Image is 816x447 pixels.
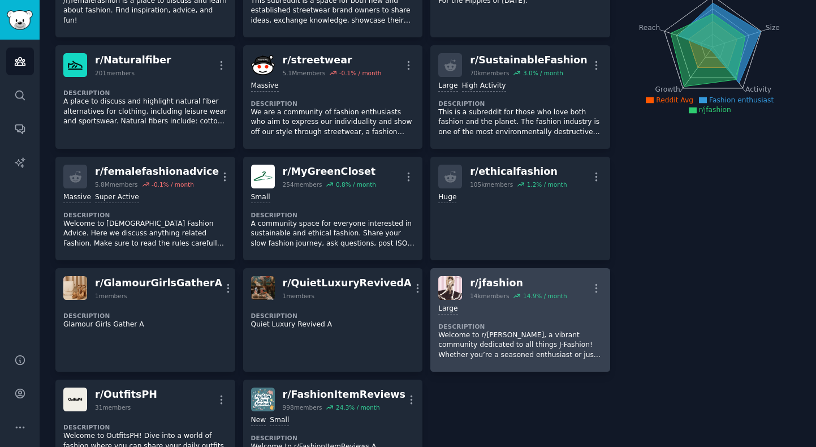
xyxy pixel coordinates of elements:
div: High Activity [462,81,506,92]
div: r/ femalefashionadvice [95,165,219,179]
dt: Description [63,423,227,431]
a: GlamourGirlsGatherAr/GlamourGirlsGatherA1membersDescriptionGlamour Girls Gather A [55,268,235,372]
img: MyGreenCloset [251,165,275,188]
p: A place to discuss and highlight natural fiber alternatives for clothing, including leisure wear ... [63,97,227,127]
a: r/femalefashionadvice5.8Mmembers-0.1% / monthMassiveSuper ActiveDescriptionWelcome to [DEMOGRAPHI... [55,157,235,260]
dt: Description [438,100,602,108]
tspan: Reach [639,23,660,31]
a: Naturalfiberr/Naturalfiber201membersDescriptionA place to discuss and highlight natural fiber alt... [55,45,235,149]
a: r/SustainableFashion70kmembers3.0% / monthLargeHigh ActivityDescriptionThis is a subreddit for th... [430,45,610,149]
div: 70k members [470,69,509,77]
span: r/jfashion [699,106,731,114]
p: This is a subreddit for those who love both fashion and the planet. The fashion industry is one o... [438,108,602,137]
img: OutfitsPH [63,388,87,411]
div: 1 members [283,292,315,300]
div: 3.0 % / month [523,69,563,77]
div: r/ GlamourGirlsGatherA [95,276,222,290]
dt: Description [251,100,415,108]
div: r/ OutfitsPH [95,388,157,402]
span: Reddit Avg [656,96,693,104]
div: r/ QuietLuxuryRevivedA [283,276,412,290]
p: A community space for everyone interested in sustainable and ethical fashion. Share your slow fas... [251,219,415,249]
dt: Description [438,323,602,330]
img: QuietLuxuryRevivedA [251,276,275,300]
div: r/ ethicalfashion [470,165,567,179]
div: 14k members [470,292,509,300]
div: r/ Naturalfiber [95,53,171,67]
div: Small [251,192,270,203]
tspan: Growth [655,85,680,93]
div: 201 members [95,69,135,77]
tspan: Size [765,23,779,31]
p: Glamour Girls Gather A [63,320,227,330]
dt: Description [63,211,227,219]
p: Quiet Luxury Revived A [251,320,415,330]
div: r/ SustainableFashion [470,53,587,67]
a: QuietLuxuryRevivedAr/QuietLuxuryRevivedA1membersDescriptionQuiet Luxury Revived A [243,268,423,372]
div: r/ jfashion [470,276,567,290]
div: 1 members [95,292,127,300]
div: 14.9 % / month [523,292,567,300]
p: Welcome to [DEMOGRAPHIC_DATA] Fashion Advice. Here we discuss anything related Fashion. Make sure... [63,219,227,249]
div: 5.1M members [283,69,326,77]
div: 998 members [283,403,322,411]
dt: Description [251,211,415,219]
img: GlamourGirlsGatherA [63,276,87,300]
div: r/ FashionItemReviews [283,388,405,402]
dt: Description [251,312,415,320]
span: Fashion enthusiast [709,96,774,104]
img: streetwear [251,53,275,77]
div: r/ streetwear [283,53,382,67]
a: r/ethicalfashion105kmembers1.2% / monthHuge [430,157,610,260]
div: Huge [438,192,456,203]
div: Massive [251,81,279,92]
div: New [251,415,266,426]
div: Small [270,415,289,426]
div: 254 members [283,180,322,188]
div: 31 members [95,403,131,411]
img: GummySearch logo [7,10,33,30]
dt: Description [63,89,227,97]
div: Large [438,81,457,92]
dt: Description [251,434,415,442]
p: We are a community of fashion enthusiasts who aim to express our individuality and show off our s... [251,108,415,137]
div: Super Active [95,192,139,203]
div: 1.2 % / month [527,180,567,188]
a: streetwearr/streetwear5.1Mmembers-0.1% / monthMassiveDescriptionWe are a community of fashion ent... [243,45,423,149]
img: FashionItemReviews [251,388,275,411]
div: Large [438,304,457,315]
div: 0.8 % / month [336,180,376,188]
dt: Description [63,312,227,320]
div: 105k members [470,180,513,188]
div: -0.1 % / month [339,69,382,77]
div: Massive [63,192,91,203]
div: -0.1 % / month [152,180,194,188]
p: Welcome to r/[PERSON_NAME], a vibrant community dedicated to all things J-Fashion! Whether you’re... [438,330,602,360]
img: Naturalfiber [63,53,87,77]
a: MyGreenClosetr/MyGreenCloset254members0.8% / monthSmallDescriptionA community space for everyone ... [243,157,423,260]
div: r/ MyGreenCloset [283,165,376,179]
a: jfashionr/jfashion14kmembers14.9% / monthLargeDescriptionWelcome to r/[PERSON_NAME], a vibrant co... [430,268,610,372]
tspan: Activity [745,85,771,93]
div: 5.8M members [95,180,138,188]
div: 24.3 % / month [336,403,380,411]
img: jfashion [438,276,462,300]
